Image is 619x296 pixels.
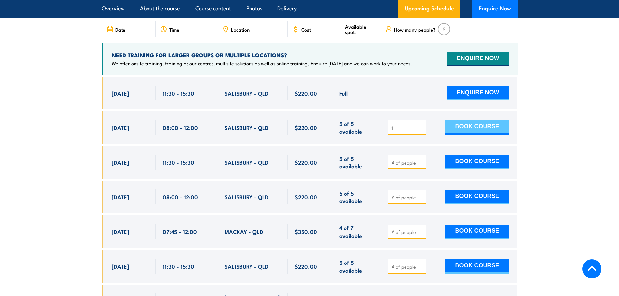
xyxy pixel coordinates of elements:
span: 07:45 - 12:00 [163,228,197,235]
span: [DATE] [112,193,129,200]
input: # of people [391,264,424,270]
span: Location [231,27,250,32]
input: # of people [391,229,424,235]
span: MACKAY - QLD [225,228,263,235]
span: 11:30 - 15:30 [163,263,194,270]
span: Full [339,89,348,97]
span: SALISBURY - QLD [225,263,269,270]
span: $220.00 [295,89,317,97]
span: $220.00 [295,159,317,166]
span: [DATE] [112,124,129,131]
button: BOOK COURSE [445,225,509,239]
input: # of people [391,160,424,166]
span: SALISBURY - QLD [225,159,269,166]
span: [DATE] [112,263,129,270]
span: 11:30 - 15:30 [163,89,194,97]
span: Cost [301,27,311,32]
input: # of people [391,194,424,200]
span: [DATE] [112,159,129,166]
button: ENQUIRE NOW [447,86,509,100]
span: SALISBURY - QLD [225,124,269,131]
span: 5 of 5 available [339,155,373,170]
span: Time [169,27,179,32]
span: $220.00 [295,124,317,131]
span: 5 of 5 available [339,120,373,135]
span: 4 of 7 available [339,224,373,239]
button: ENQUIRE NOW [447,52,509,66]
button: BOOK COURSE [445,190,509,204]
span: 08:00 - 12:00 [163,193,198,200]
span: SALISBURY - QLD [225,193,269,200]
span: 5 of 5 available [339,259,373,274]
span: SALISBURY - QLD [225,89,269,97]
span: $350.00 [295,228,317,235]
input: # of people [391,125,424,131]
span: Available spots [345,24,376,35]
span: 11:30 - 15:30 [163,159,194,166]
button: BOOK COURSE [445,155,509,169]
h4: NEED TRAINING FOR LARGER GROUPS OR MULTIPLE LOCATIONS? [112,51,412,58]
button: BOOK COURSE [445,259,509,274]
span: Date [115,27,125,32]
p: We offer onsite training, training at our centres, multisite solutions as well as online training... [112,60,412,67]
span: $220.00 [295,263,317,270]
span: [DATE] [112,228,129,235]
span: 5 of 5 available [339,189,373,205]
span: $220.00 [295,193,317,200]
span: 08:00 - 12:00 [163,124,198,131]
span: How many people? [394,27,436,32]
span: [DATE] [112,89,129,97]
button: BOOK COURSE [445,120,509,135]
